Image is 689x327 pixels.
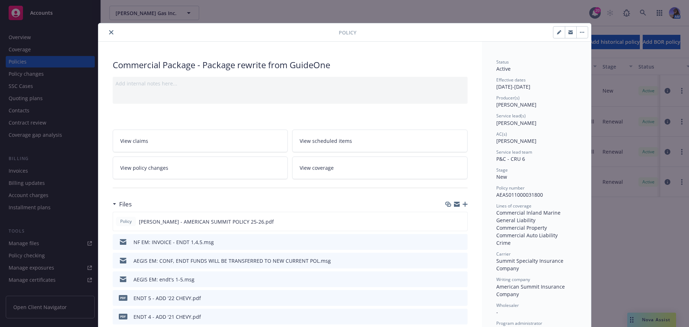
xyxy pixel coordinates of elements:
span: Effective dates [496,77,526,83]
span: Producer(s) [496,95,520,101]
button: download file [447,294,453,302]
span: New [496,173,507,180]
div: NF EM: INVOICE - ENDT 1,4,5.msg [133,238,214,246]
div: Add internal notes here... [116,80,465,87]
span: View coverage [300,164,334,172]
a: View policy changes [113,157,288,179]
span: [PERSON_NAME] [496,120,536,126]
span: [PERSON_NAME] - AMERICAN SUMMIT POLICY 25-26.pdf [139,218,274,225]
button: preview file [458,257,465,265]
span: American Summit Insurance Company [496,283,566,298]
div: Files [113,200,132,209]
span: Policy [339,29,356,36]
span: Writing company [496,276,530,282]
a: View coverage [292,157,468,179]
span: [PERSON_NAME] [496,137,536,144]
div: Commercial Inland Marine [496,209,577,216]
h3: Files [119,200,132,209]
button: close [107,28,116,37]
div: Commercial Package - Package rewrite from GuideOne [113,59,468,71]
span: AEAS011000031800 [496,191,543,198]
span: View claims [120,137,148,145]
a: View scheduled items [292,130,468,152]
span: P&C - CRU 6 [496,155,525,162]
span: Lines of coverage [496,203,531,209]
button: preview file [458,276,465,283]
div: General Liability [496,216,577,224]
button: download file [446,218,452,225]
div: Commercial Auto Liability [496,232,577,239]
span: View scheduled items [300,137,352,145]
span: - [496,309,498,316]
span: Wholesaler [496,302,519,308]
button: preview file [458,218,464,225]
span: Program administrator [496,320,542,326]
span: Service lead(s) [496,113,526,119]
span: Stage [496,167,508,173]
div: ENDT 4 - ADD '21 CHEVY.pdf [133,313,201,321]
div: Commercial Property [496,224,577,232]
span: Service lead team [496,149,532,155]
span: pdf [119,295,127,300]
span: Active [496,65,511,72]
span: AC(s) [496,131,507,137]
span: Policy [119,218,133,225]
div: ENDT 5 - ADD '22 CHEVY.pdf [133,294,201,302]
div: [DATE] - [DATE] [496,77,577,90]
span: Policy number [496,185,525,191]
span: View policy changes [120,164,168,172]
a: View claims [113,130,288,152]
div: AEGIS EM: CONF, ENDT FUNDS WILL BE TRANSFERRED TO NEW CURRENT POL.msg [133,257,331,265]
div: AEGIS EM: endt's 1-5.msg [133,276,194,283]
button: preview file [458,294,465,302]
div: Crime [496,239,577,247]
span: Carrier [496,251,511,257]
span: Status [496,59,509,65]
button: download file [447,238,453,246]
button: preview file [458,238,465,246]
button: download file [447,257,453,265]
button: preview file [458,313,465,321]
span: [PERSON_NAME] [496,101,536,108]
span: Summit Specialty Insurance Company [496,257,565,272]
button: download file [447,313,453,321]
button: download file [447,276,453,283]
span: pdf [119,314,127,319]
